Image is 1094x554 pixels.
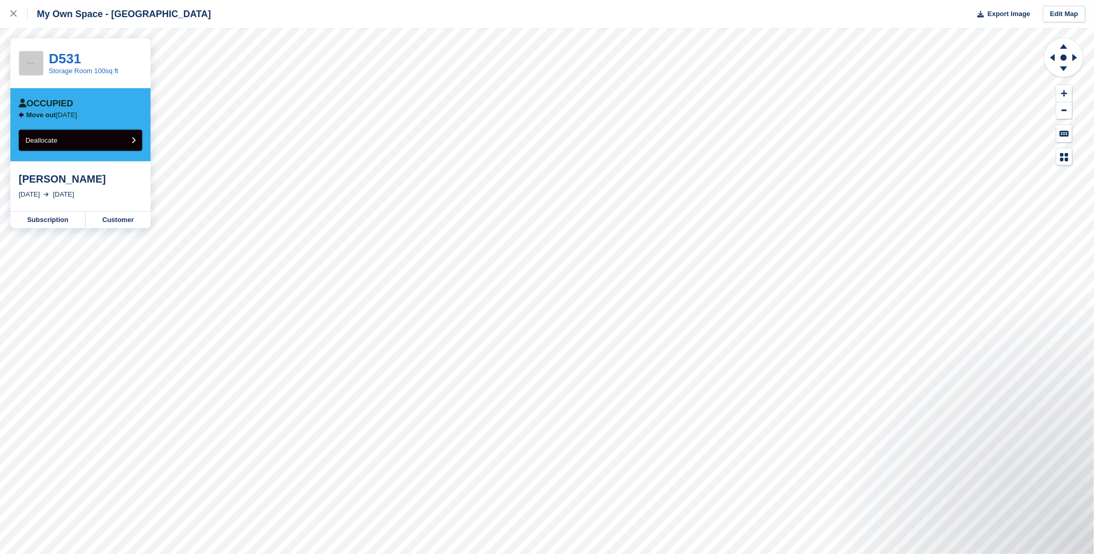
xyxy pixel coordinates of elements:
[19,130,142,151] button: Deallocate
[1043,6,1086,23] a: Edit Map
[25,136,57,144] span: Deallocate
[971,6,1031,23] button: Export Image
[1057,148,1072,165] button: Map Legend
[19,173,142,185] div: [PERSON_NAME]
[86,212,151,228] a: Customer
[1057,125,1072,142] button: Keyboard Shortcuts
[28,8,211,20] div: My Own Space - [GEOGRAPHIC_DATA]
[1057,102,1072,119] button: Zoom Out
[988,9,1030,19] span: Export Image
[53,189,74,200] div: [DATE]
[26,111,77,119] p: [DATE]
[19,51,43,75] img: 256x256-placeholder-a091544baa16b46aadf0b611073c37e8ed6a367829ab441c3b0103e7cf8a5b1b.png
[44,192,49,197] img: arrow-right-light-icn-cde0832a797a2874e46488d9cf13f60e5c3a73dbe684e267c42b8395dfbc2abf.svg
[26,111,56,119] span: Move out
[19,99,73,109] div: Occupied
[10,212,86,228] a: Subscription
[1057,85,1072,102] button: Zoom In
[19,189,40,200] div: [DATE]
[49,67,118,75] a: Storage Room 100sq ft
[19,112,24,118] img: arrow-left-icn-90495f2de72eb5bd0bd1c3c35deca35cc13f817d75bef06ecd7c0b315636ce7e.svg
[49,51,81,66] a: D531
